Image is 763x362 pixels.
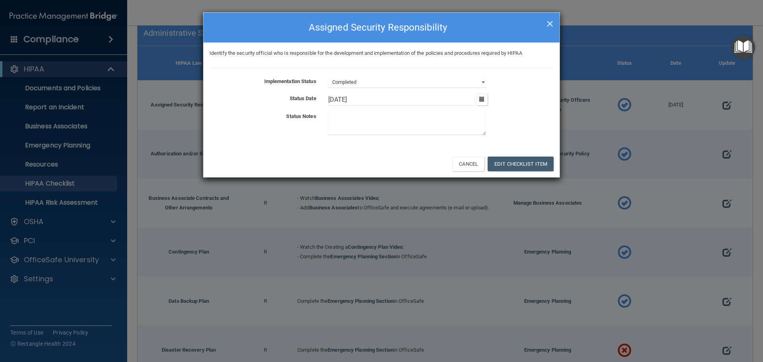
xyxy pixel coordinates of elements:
div: Identify the security official who is responsible for the development and implementation of the p... [203,48,560,58]
b: Status Date [290,95,316,101]
button: Edit Checklist Item [488,157,554,171]
b: Status Notes [286,113,316,119]
b: Implementation Status [264,78,316,84]
h4: Assigned Security Responsibility [209,19,554,36]
button: Open Resource Center [732,36,755,59]
span: × [546,15,554,31]
button: Cancel [452,157,484,171]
